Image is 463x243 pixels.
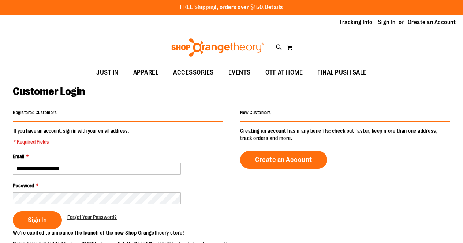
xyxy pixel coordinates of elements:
img: Shop Orangetheory [170,38,265,57]
strong: New Customers [240,110,271,115]
a: FINAL PUSH SALE [310,64,374,81]
button: Sign In [13,211,62,229]
p: FREE Shipping, orders over $150. [180,3,283,12]
span: JUST IN [96,64,119,81]
a: JUST IN [89,64,126,81]
legend: If you have an account, sign in with your email address. [13,127,130,145]
span: * Required Fields [14,138,129,145]
span: OTF AT HOME [265,64,303,81]
a: OTF AT HOME [258,64,310,81]
p: Creating an account has many benefits: check out faster, keep more than one address, track orders... [240,127,450,142]
span: Customer Login [13,85,85,98]
span: Password [13,183,34,189]
span: APPAREL [133,64,159,81]
span: Forgot Your Password? [67,214,117,220]
a: Forgot Your Password? [67,213,117,221]
span: EVENTS [228,64,251,81]
span: Email [13,153,24,159]
span: Create an Account [255,156,312,164]
p: We’re excited to announce the launch of the new Shop Orangetheory store! [13,229,232,236]
a: Details [265,4,283,11]
a: Create an Account [240,151,327,169]
span: Sign In [28,216,47,224]
span: ACCESSORIES [173,64,214,81]
a: Tracking Info [339,18,373,26]
span: FINAL PUSH SALE [317,64,367,81]
strong: Registered Customers [13,110,57,115]
a: Create an Account [408,18,456,26]
a: ACCESSORIES [166,64,221,81]
a: Sign In [378,18,396,26]
a: EVENTS [221,64,258,81]
a: APPAREL [126,64,166,81]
